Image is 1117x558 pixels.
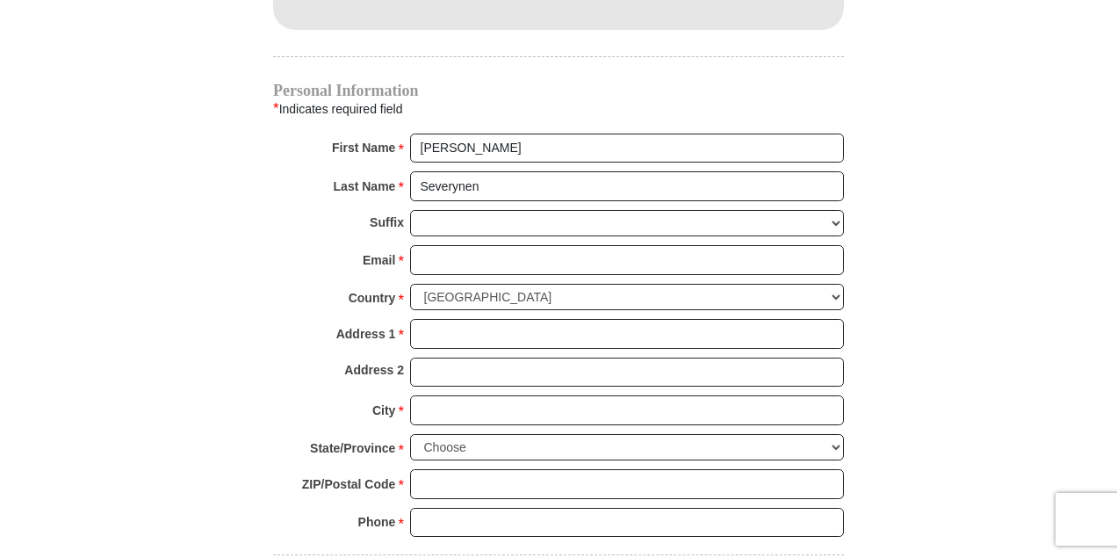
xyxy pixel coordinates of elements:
[273,98,844,120] div: Indicates required field
[302,472,396,496] strong: ZIP/Postal Code
[336,322,396,346] strong: Address 1
[349,286,396,310] strong: Country
[358,510,396,534] strong: Phone
[372,398,395,423] strong: City
[344,358,404,382] strong: Address 2
[370,210,404,235] strong: Suffix
[334,174,396,199] strong: Last Name
[273,83,844,98] h4: Personal Information
[363,248,395,272] strong: Email
[332,135,395,160] strong: First Name
[310,436,395,460] strong: State/Province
